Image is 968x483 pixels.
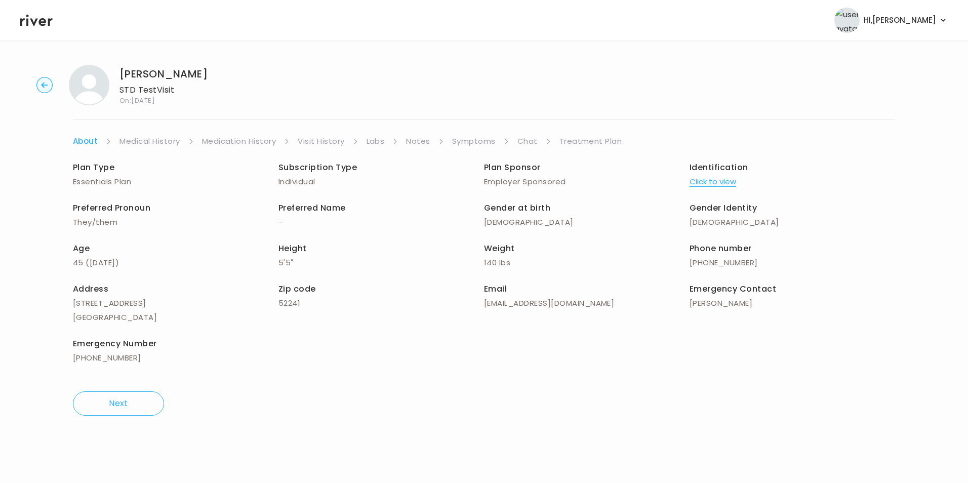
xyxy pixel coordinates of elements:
[484,283,507,295] span: Email
[73,256,278,270] p: 45
[278,202,346,214] span: Preferred Name
[406,134,430,148] a: Notes
[73,310,278,325] p: [GEOGRAPHIC_DATA]
[119,97,208,104] span: On: [DATE]
[73,296,278,310] p: [STREET_ADDRESS]
[278,175,484,189] p: Individual
[278,162,357,173] span: Subscription Type
[278,243,307,254] span: Height
[73,215,278,229] p: They/them
[86,257,119,268] span: ( [DATE] )
[690,215,895,229] p: [DEMOGRAPHIC_DATA]
[278,296,484,310] p: 52241
[73,162,114,173] span: Plan Type
[484,175,690,189] p: Employer Sponsored
[484,202,550,214] span: Gender at birth
[278,215,484,229] p: -
[484,215,690,229] p: [DEMOGRAPHIC_DATA]
[834,8,948,33] button: user avatarHi,[PERSON_NAME]
[690,256,895,270] p: [PHONE_NUMBER]
[864,13,936,27] span: Hi, [PERSON_NAME]
[73,243,90,254] span: Age
[484,243,515,254] span: Weight
[73,338,157,349] span: Emergency Number
[367,134,385,148] a: Labs
[73,391,164,416] button: Next
[452,134,496,148] a: Symptoms
[119,67,208,81] h1: [PERSON_NAME]
[298,134,344,148] a: Visit History
[690,202,757,214] span: Gender Identity
[119,83,208,97] p: STD Test Visit
[202,134,276,148] a: Medication History
[690,175,736,189] button: Click to view
[73,202,150,214] span: Preferred Pronoun
[73,175,278,189] p: Essentials Plan
[73,283,108,295] span: Address
[278,283,316,295] span: Zip code
[690,296,895,310] p: [PERSON_NAME]
[559,134,622,148] a: Treatment Plan
[690,243,752,254] span: Phone number
[690,162,748,173] span: Identification
[119,134,180,148] a: Medical History
[484,256,690,270] p: 140 lbs
[484,162,541,173] span: Plan Sponsor
[73,134,98,148] a: About
[69,65,109,105] img: KRISTIN TERPSTRA
[73,351,278,365] p: [PHONE_NUMBER]
[834,8,860,33] img: user avatar
[690,283,776,295] span: Emergency Contact
[484,296,690,310] p: [EMAIL_ADDRESS][DOMAIN_NAME]
[517,134,538,148] a: Chat
[278,256,484,270] p: 5'5"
